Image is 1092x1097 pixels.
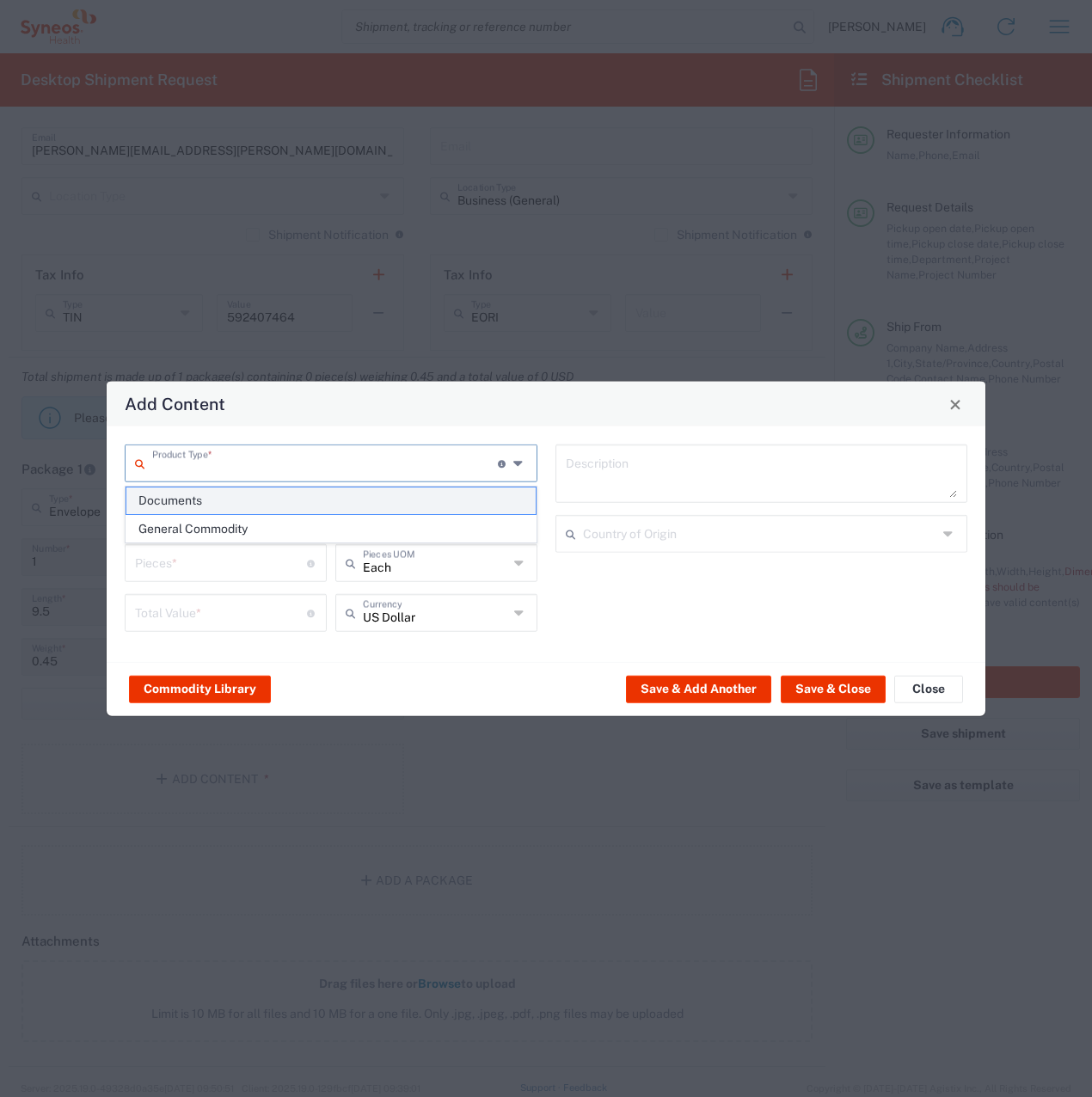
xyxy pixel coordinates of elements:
button: Close [943,392,967,416]
button: Commodity Library [129,675,271,702]
span: General Commodity [126,516,536,542]
button: Close [894,675,963,702]
button: Save & Close [781,675,886,702]
h4: Add Content [125,391,225,416]
button: Save & Add Another [626,675,771,702]
span: Documents [126,487,536,514]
